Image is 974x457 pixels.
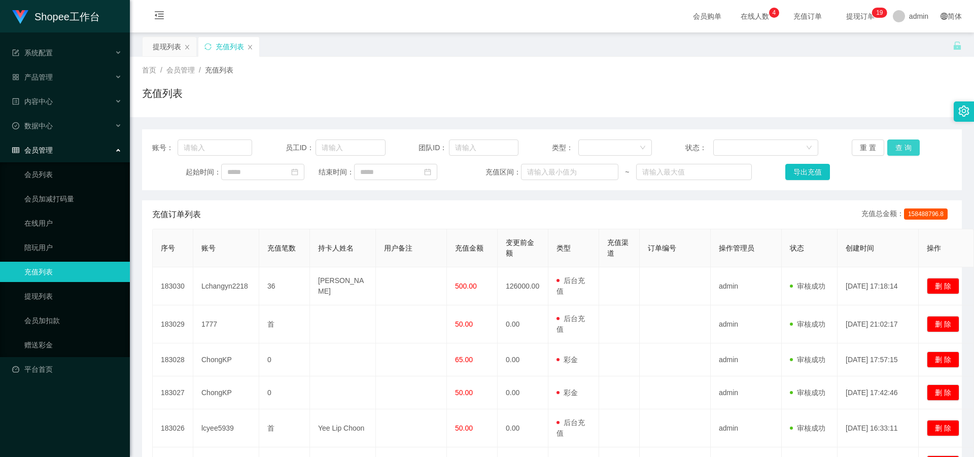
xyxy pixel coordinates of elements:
button: 导出充值 [785,164,830,180]
i: 图标: check-circle-o [12,122,19,129]
td: 36 [259,267,310,305]
span: 用户备注 [384,244,412,252]
i: 图标: calendar [291,168,298,175]
span: 会员管理 [166,66,195,74]
span: 审核成功 [790,389,825,397]
i: 图标: calendar [424,168,431,175]
i: 图标: appstore-o [12,74,19,81]
td: ChongKP [193,376,259,409]
span: 提现订单 [841,13,880,20]
h1: 充值列表 [142,86,183,101]
div: 充值列表 [216,37,244,56]
span: 创建时间 [846,244,874,252]
span: 审核成功 [790,424,825,432]
span: 后台充值 [556,276,585,295]
span: 65.00 [455,356,473,364]
p: 4 [773,8,776,18]
i: 图标: sync [204,43,212,50]
td: 0.00 [498,305,548,343]
td: 183028 [153,343,193,376]
td: [PERSON_NAME] [310,267,376,305]
span: 在线人数 [736,13,774,20]
span: 产品管理 [12,73,53,81]
td: 183030 [153,267,193,305]
span: 类型 [556,244,571,252]
p: 9 [880,8,883,18]
span: 系统配置 [12,49,53,57]
a: 会员加减打码量 [24,189,122,209]
input: 请输入 [449,139,519,156]
td: Yee Lip Choon [310,409,376,447]
td: 0.00 [498,376,548,409]
a: 图标: dashboard平台首页 [12,359,122,379]
td: [DATE] 17:18:14 [838,267,919,305]
span: 彩金 [556,389,578,397]
i: 图标: down [806,145,812,152]
button: 删 除 [927,384,959,401]
i: 图标: form [12,49,19,56]
button: 删 除 [927,278,959,294]
a: 在线用户 [24,213,122,233]
span: 状态： [685,143,713,153]
td: 0.00 [498,409,548,447]
td: admin [711,409,782,447]
sup: 4 [769,8,779,18]
button: 重 置 [852,139,884,156]
td: lcyee5939 [193,409,259,447]
span: 变更前金额 [506,238,534,257]
td: [DATE] 16:33:11 [838,409,919,447]
td: 1777 [193,305,259,343]
i: 图标: setting [958,106,969,117]
span: 158488796.8 [904,208,948,220]
td: Lchangyn2218 [193,267,259,305]
h1: Shopee工作台 [34,1,100,33]
td: 126000.00 [498,267,548,305]
span: / [199,66,201,74]
span: 订单编号 [648,244,676,252]
img: logo.9652507e.png [12,10,28,24]
span: 充值订单 [788,13,827,20]
td: 0.00 [498,343,548,376]
td: admin [711,376,782,409]
span: 起始时间： [186,167,221,178]
td: 183027 [153,376,193,409]
span: 充值区间： [485,167,521,178]
span: 持卡人姓名 [318,244,354,252]
td: admin [711,267,782,305]
i: 图标: unlock [953,41,962,50]
span: 内容中心 [12,97,53,106]
span: 员工ID： [286,143,316,153]
td: [DATE] 17:42:46 [838,376,919,409]
a: 赠送彩金 [24,335,122,355]
span: 审核成功 [790,320,825,328]
p: 1 [876,8,880,18]
span: 审核成功 [790,282,825,290]
i: 图标: profile [12,98,19,105]
div: 提现列表 [153,37,181,56]
i: 图标: close [247,44,253,50]
i: 图标: close [184,44,190,50]
td: ChongKP [193,343,259,376]
i: 图标: menu-fold [142,1,177,33]
a: 会员列表 [24,164,122,185]
span: 充值金额 [455,244,483,252]
span: 操作管理员 [719,244,754,252]
td: 首 [259,305,310,343]
a: 陪玩用户 [24,237,122,258]
span: 彩金 [556,356,578,364]
span: / [160,66,162,74]
span: 类型： [552,143,578,153]
span: 账号 [201,244,216,252]
a: 提现列表 [24,286,122,306]
i: 图标: global [941,13,948,20]
i: 图标: down [640,145,646,152]
a: 充值列表 [24,262,122,282]
span: 序号 [161,244,175,252]
span: 充值列表 [205,66,233,74]
span: ~ [618,167,636,178]
span: 50.00 [455,424,473,432]
span: 50.00 [455,389,473,397]
td: 0 [259,376,310,409]
span: 结束时间： [319,167,354,178]
div: 充值总金额： [861,208,952,221]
